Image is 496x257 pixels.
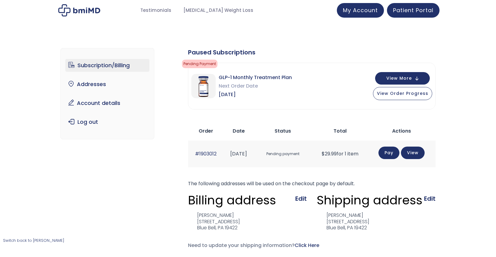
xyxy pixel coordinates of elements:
[3,238,64,243] a: Switch back to [PERSON_NAME]
[230,150,247,157] time: [DATE]
[60,48,154,139] nav: Account pages
[373,87,432,100] button: View Order Progress
[424,194,436,203] a: Edit
[177,5,259,16] a: [MEDICAL_DATA] Weight Loss
[256,148,309,160] span: Pending payment
[387,3,440,18] a: Patient Portal
[195,150,217,157] a: #1903012
[343,6,378,14] span: My Account
[295,194,307,203] a: Edit
[312,141,368,167] td: for 1 item
[65,59,149,72] a: Subscription/Billing
[58,4,100,16] img: My account
[233,127,245,134] span: Date
[317,212,369,231] address: [PERSON_NAME] [STREET_ADDRESS] Blue Bell, PA 19422
[199,127,213,134] span: Order
[219,73,292,82] span: GLP-1 Monthly Treatment Plan
[188,242,319,249] span: Need to update your shipping information?
[65,78,149,91] a: Addresses
[334,127,347,134] span: Total
[188,193,276,208] h3: Billing address
[392,127,411,134] span: Actions
[295,242,319,249] a: Click Here
[386,76,412,80] span: View More
[317,193,422,208] h3: Shipping address
[275,127,291,134] span: Status
[219,90,292,99] span: [DATE]
[375,72,430,85] button: View More
[393,6,433,14] span: Patient Portal
[65,116,149,128] a: Log out
[134,5,177,16] a: Testimonials
[322,150,325,157] span: $
[378,147,399,159] a: Pay
[377,90,428,96] span: View Order Progress
[188,212,240,231] address: [PERSON_NAME] [STREET_ADDRESS] Blue Bell, PA 19422
[140,7,171,14] span: Testimonials
[65,97,149,109] a: Account details
[182,60,217,68] span: Pending Payment
[188,179,436,188] p: The following addresses will be used on the checkout page by default.
[183,7,253,14] span: [MEDICAL_DATA] Weight Loss
[401,147,425,159] a: View
[322,150,337,157] span: 29.99
[337,3,384,18] a: My Account
[219,82,292,90] span: Next Order Date
[188,48,436,57] div: Paused Subscriptions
